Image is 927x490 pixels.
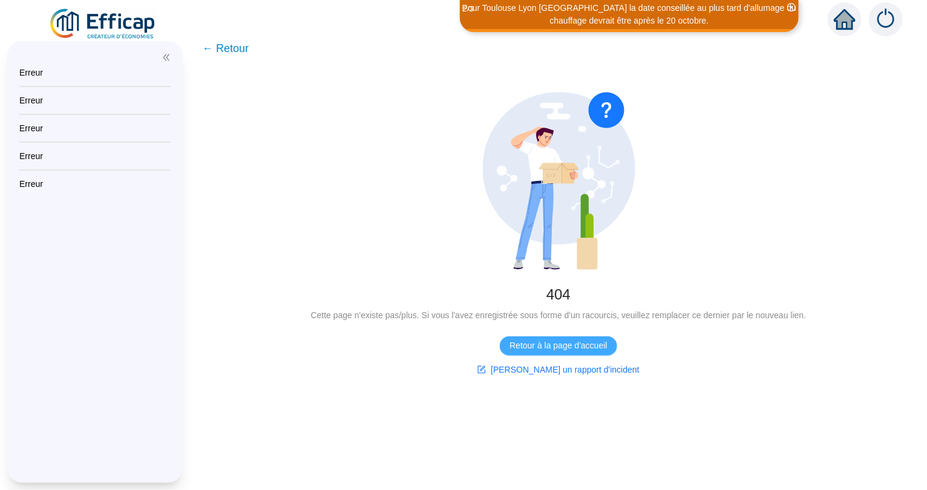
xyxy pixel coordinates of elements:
[209,309,908,322] div: Cette page n'existe pas/plus. Si vous l'avez enregistrée sous forme d'un racourcis, veuillez remp...
[509,339,607,352] span: Retour à la page d'accueil
[19,122,171,134] div: Erreur
[834,8,856,30] span: home
[491,364,639,376] span: [PERSON_NAME] un rapport d'incident
[19,178,171,190] div: Erreur
[19,94,171,106] div: Erreur
[209,285,908,304] div: 404
[19,150,171,162] div: Erreur
[463,4,474,13] i: 2 / 3
[462,2,797,27] div: Pour Toulouse Lyon [GEOGRAPHIC_DATA] la date conseillée au plus tard d'allumage du chauffage devr...
[500,336,617,356] button: Retour à la page d'accueil
[19,67,171,79] div: Erreur
[468,361,649,380] button: [PERSON_NAME] un rapport d'incident
[477,365,486,374] span: form
[202,40,249,57] span: ← Retour
[48,7,158,41] img: efficap energie logo
[787,3,796,11] span: close-circle
[162,53,171,62] span: double-left
[869,2,903,36] img: alerts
